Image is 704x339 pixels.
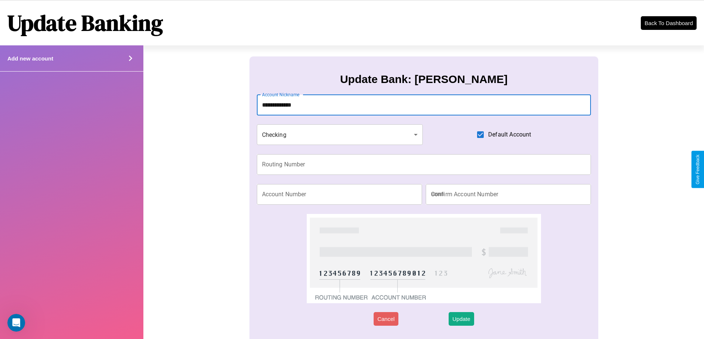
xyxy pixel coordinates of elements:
button: Update [449,312,474,326]
h4: Add new account [7,55,53,62]
h3: Update Bank: [PERSON_NAME] [340,73,507,86]
span: Default Account [488,130,531,139]
label: Account Nickname [262,91,300,98]
h1: Update Banking [7,8,163,38]
img: check [307,214,541,303]
button: Cancel [374,312,398,326]
div: Checking [257,124,423,145]
button: Back To Dashboard [641,16,697,30]
div: Give Feedback [695,155,700,184]
iframe: Intercom live chat [7,314,25,332]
